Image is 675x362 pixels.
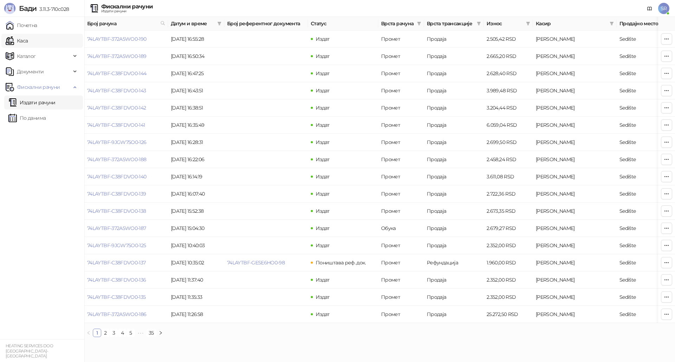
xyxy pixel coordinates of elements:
a: 74LAYTBF-372A5WO0-187 [87,225,146,231]
span: filter [416,18,423,29]
a: 74LAYTBF-C38FDVO0-137 [87,259,146,266]
td: [DATE] 11:35:33 [168,289,224,306]
td: 3.989,48 RSD [484,82,533,99]
span: filter [417,21,421,26]
th: Касир [533,17,617,31]
td: Обука [378,220,424,237]
div: Издати рачуни [101,9,153,13]
span: Документи [17,65,44,79]
div: Фискални рачуни [101,4,153,9]
a: 74LAYTBF-C38FDVO0-136 [87,277,146,283]
th: Број рачуна [84,17,168,31]
span: Издат [316,294,330,300]
td: Sanja Radojković [533,99,617,117]
span: filter [525,18,532,29]
td: 74LAYTBF-C38FDVO0-143 [84,82,168,99]
td: [DATE] 10:35:02 [168,254,224,271]
span: left [86,331,91,335]
a: 74LAYTBF-372A5WO0-190 [87,36,147,42]
th: Број референтног документа [224,17,308,31]
td: [DATE] 11:37:40 [168,271,224,289]
span: filter [610,21,614,26]
a: 74LAYTBF-C38FDVO0-142 [87,105,146,111]
span: Издат [316,311,330,317]
span: Издат [316,139,330,145]
td: [DATE] 16:47:25 [168,65,224,82]
span: Врста трансакције [427,20,474,27]
span: Каталог [17,49,36,63]
td: Продаја [424,271,484,289]
td: 74LAYTBF-372A5WO0-186 [84,306,168,323]
a: 74LAYTBF-372A5WO0-189 [87,53,147,59]
td: 74LAYTBF-9JGW75O0-126 [84,134,168,151]
td: 74LAYTBF-9JGW75O0-125 [84,237,168,254]
td: 74LAYTBF-C38FDVO0-137 [84,254,168,271]
td: Sanja Radojković [533,31,617,48]
a: 74LAYTBF-GESE6HO0-98 [227,259,285,266]
td: 25.272,50 RSD [484,306,533,323]
td: Продаја [424,220,484,237]
td: [DATE] 16:22:06 [168,151,224,168]
td: Промет [378,31,424,48]
td: Промет [378,306,424,323]
td: Продаја [424,82,484,99]
td: Sanja Radojković [533,48,617,65]
td: Продаја [424,31,484,48]
span: Издат [316,156,330,163]
span: Датум и време [171,20,214,27]
img: Logo [4,3,15,14]
td: [DATE] 16:50:34 [168,48,224,65]
td: 74LAYTBF-372A5WO0-189 [84,48,168,65]
span: Издат [316,70,330,77]
td: [DATE] 16:14:19 [168,168,224,185]
a: 35 [147,329,156,337]
span: Поништава реф. док. [316,259,366,266]
span: filter [608,18,615,29]
td: Промет [378,254,424,271]
td: 2.699,50 RSD [484,134,533,151]
td: Продаја [424,289,484,306]
td: Sanja Radojković [533,289,617,306]
th: Врста рачуна [378,17,424,31]
td: Продаја [424,185,484,203]
span: Касир [536,20,607,27]
li: Следећа страна [156,329,165,337]
td: Продаја [424,168,484,185]
td: Промет [378,134,424,151]
td: 3.204,44 RSD [484,99,533,117]
span: 3.11.3-710c028 [37,6,69,12]
a: 3 [110,329,118,337]
td: Промет [378,185,424,203]
td: Sanja Radojković [533,271,617,289]
td: [DATE] 16:07:40 [168,185,224,203]
td: 74LAYTBF-372A5WO0-188 [84,151,168,168]
td: Промет [378,151,424,168]
li: 2 [101,329,110,337]
td: Продаја [424,65,484,82]
span: Износ [487,20,523,27]
li: 1 [93,329,101,337]
td: Продаја [424,306,484,323]
td: [DATE] 11:26:58 [168,306,224,323]
td: 74LAYTBF-C38FDVO0-138 [84,203,168,220]
a: Каса [6,34,28,48]
a: 74LAYTBF-C38FDVO0-138 [87,208,146,214]
td: [DATE] 16:35:49 [168,117,224,134]
td: Sanja Radojković [533,65,617,82]
a: 4 [118,329,126,337]
small: HEATING SERVICES DOO [GEOGRAPHIC_DATA]-[GEOGRAPHIC_DATA] [6,343,53,358]
li: Претходна страна [84,329,93,337]
a: 74LAYTBF-372A5WO0-188 [87,156,147,163]
td: 2.722,36 RSD [484,185,533,203]
td: [DATE] 15:52:38 [168,203,224,220]
button: right [156,329,165,337]
li: Следећих 5 Страна [135,329,146,337]
td: Промет [378,117,424,134]
a: 74LAYTBF-C38FDVO0-139 [87,191,146,197]
span: Фискални рачуни [17,80,60,94]
span: Врста рачуна [381,20,414,27]
td: 2.352,00 RSD [484,271,533,289]
td: Продаја [424,203,484,220]
span: Издат [316,36,330,42]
